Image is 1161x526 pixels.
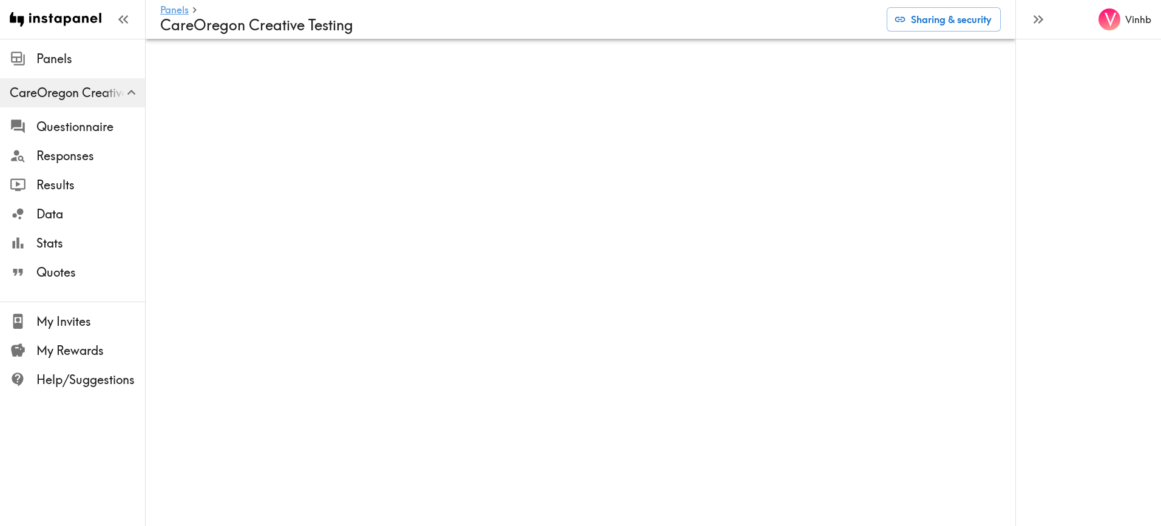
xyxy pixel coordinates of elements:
button: Sharing & security [887,7,1001,32]
span: V [1105,9,1116,30]
span: CareOregon Creative Testing [10,84,145,101]
a: Panels [160,5,189,16]
span: Responses [36,147,145,164]
span: Quotes [36,264,145,281]
span: Questionnaire [36,118,145,135]
span: Stats [36,235,145,252]
span: Results [36,177,145,194]
span: My Invites [36,313,145,330]
span: Panels [36,50,145,67]
h4: CareOregon Creative Testing [160,16,877,34]
span: Help/Suggestions [36,371,145,388]
span: Data [36,206,145,223]
span: My Rewards [36,342,145,359]
h6: Vinhb [1125,13,1151,26]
